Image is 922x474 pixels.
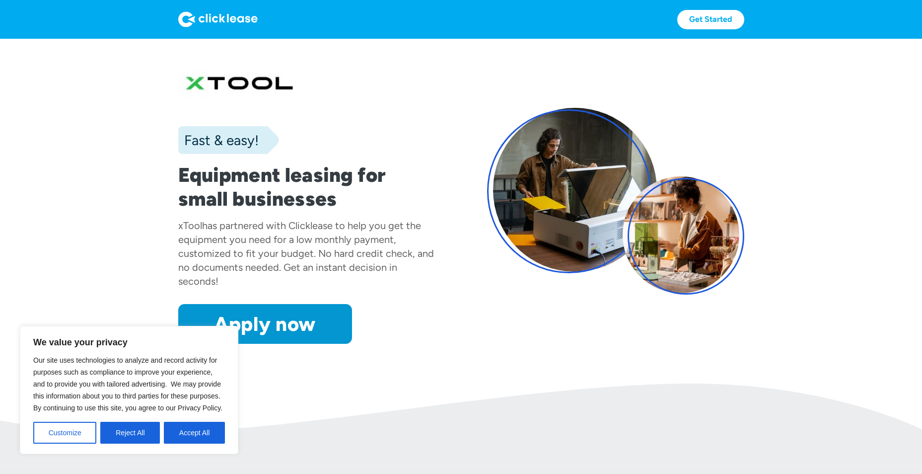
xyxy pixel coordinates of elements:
[178,130,259,150] div: Fast & easy!
[33,422,96,444] button: Customize
[178,163,435,211] h1: Equipment leasing for small businesses
[677,10,744,29] a: Get Started
[20,326,238,454] div: We value your privacy
[178,304,352,344] a: Apply now
[33,356,222,412] span: Our site uses technologies to analyze and record activity for purposes such as compliance to impr...
[164,422,225,444] button: Accept All
[178,220,434,287] div: has partnered with Clicklease to help you get the equipment you need for a low monthly payment, c...
[100,422,160,444] button: Reject All
[178,220,202,232] div: xTool
[178,11,258,27] img: Logo
[33,336,225,348] p: We value your privacy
